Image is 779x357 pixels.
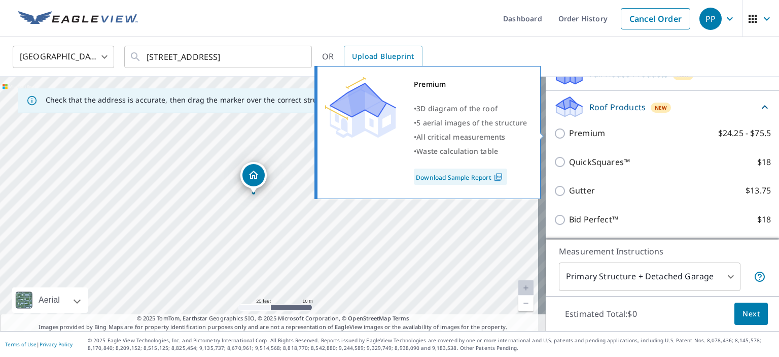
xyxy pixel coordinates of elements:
p: Measurement Instructions [559,245,766,257]
a: Download Sample Report [414,169,507,185]
div: PP [699,8,722,30]
button: Next [734,303,768,326]
a: Current Level 20, Zoom Out [518,296,534,311]
div: Aerial [12,287,88,313]
div: Aerial [36,287,63,313]
span: © 2025 TomTom, Earthstar Geographics SIO, © 2025 Microsoft Corporation, © [137,314,409,323]
p: $24.25 - $75.5 [718,127,771,140]
div: • [414,144,527,158]
a: Terms of Use [5,341,37,348]
span: Next [742,308,760,320]
span: New [655,104,667,112]
a: Privacy Policy [40,341,73,348]
p: Check that the address is accurate, then drag the marker over the correct structure. [46,95,338,105]
a: Current Level 20, Zoom In Disabled [518,280,534,296]
span: All critical measurements [416,132,505,142]
p: Roof Products [589,101,646,113]
div: • [414,130,527,144]
img: Premium [325,77,396,138]
a: Cancel Order [621,8,690,29]
div: • [414,102,527,116]
span: 3D diagram of the roof [416,104,498,113]
p: © 2025 Eagle View Technologies, Inc. and Pictometry International Corp. All Rights Reserved. Repo... [88,337,774,352]
a: OpenStreetMap [348,314,391,322]
img: EV Logo [18,11,138,26]
img: Pdf Icon [491,173,505,182]
span: Your report will include the primary structure and a detached garage if one exists. [754,271,766,283]
p: $18 [757,156,771,169]
div: Roof ProductsNew [554,95,771,119]
p: QuickSquares™ [569,156,630,169]
div: Premium [414,77,527,91]
span: Waste calculation table [416,146,498,156]
div: • [414,116,527,130]
a: Upload Blueprint [344,46,422,68]
p: Estimated Total: $0 [557,303,645,325]
input: Search by address or latitude-longitude [147,43,291,71]
span: 5 aerial images of the structure [416,118,527,127]
p: Premium [569,127,605,140]
div: Dropped pin, building 1, Residential property, 215 S Water St Swansboro, NC 28584 [240,162,267,193]
div: OR [322,46,422,68]
a: Terms [393,314,409,322]
div: Primary Structure + Detached Garage [559,263,740,291]
p: $13.75 [746,184,771,197]
span: Upload Blueprint [352,50,414,63]
p: | [5,341,73,347]
p: Gutter [569,184,595,197]
p: $18 [757,213,771,226]
p: Bid Perfect™ [569,213,618,226]
div: [GEOGRAPHIC_DATA] [13,43,114,71]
